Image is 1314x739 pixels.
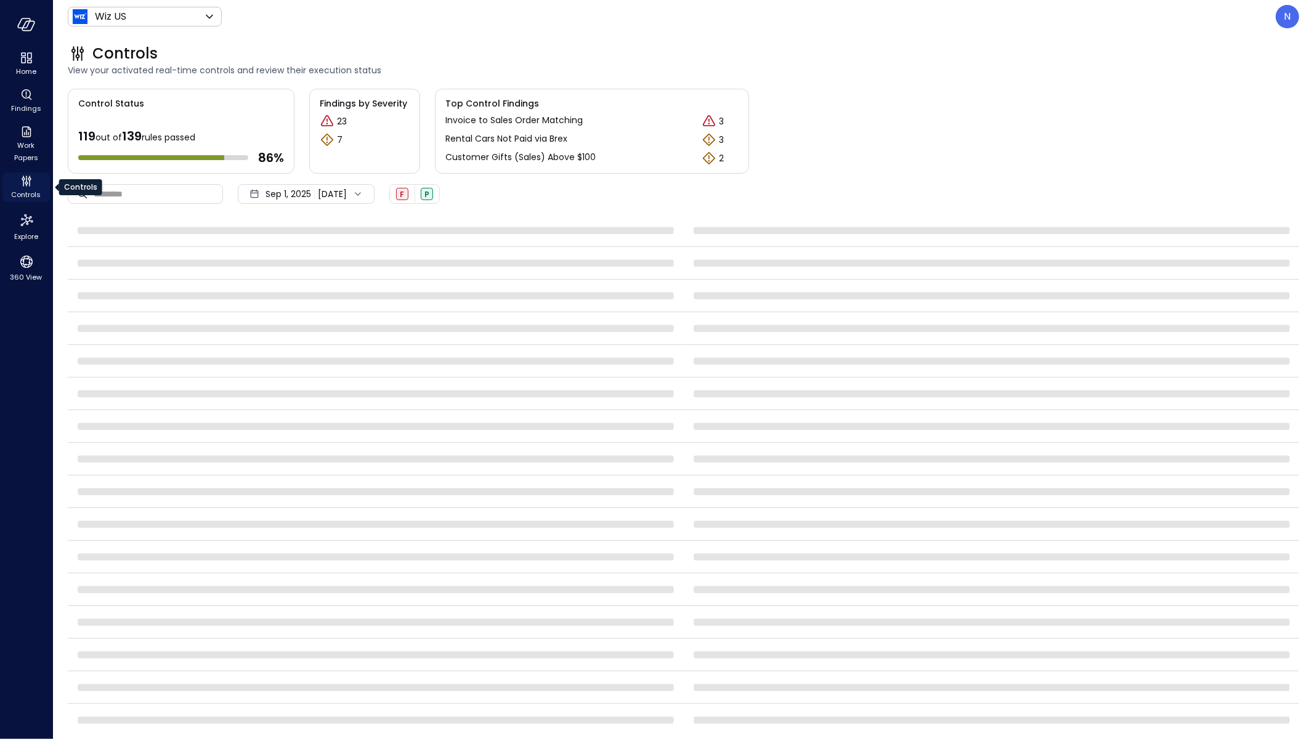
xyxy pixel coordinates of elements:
p: 23 [337,115,347,128]
span: Explore [14,230,38,243]
a: Invoice to Sales Order Matching [445,114,583,129]
a: Customer Gifts (Sales) Above $100 [445,151,596,166]
span: rules passed [142,131,195,143]
div: Noy Vadai [1276,5,1299,28]
div: Controls [2,172,50,202]
span: Work Papers [7,139,45,164]
div: Passed [421,188,433,200]
span: Top Control Findings [445,97,739,110]
span: Control Status [68,89,144,110]
p: 7 [337,134,343,147]
span: 86 % [258,150,284,166]
span: Home [16,65,36,78]
div: Failed [396,188,408,200]
p: 3 [719,115,724,128]
img: Icon [73,9,87,24]
div: Controls [59,179,102,195]
span: Sep 1, 2025 [266,187,311,201]
span: Controls [12,188,41,201]
span: View your activated real-time controls and review their execution status [68,63,1299,77]
p: Rental Cars Not Paid via Brex [445,132,567,145]
p: Wiz US [95,9,126,24]
div: Warning [320,132,335,147]
div: Findings [2,86,50,116]
span: out of [95,131,122,143]
span: 119 [78,127,95,145]
div: Critical [320,114,335,129]
span: 360 View [10,271,43,283]
span: Findings by Severity [320,97,410,110]
div: 360 View [2,251,50,285]
div: Home [2,49,50,79]
p: 3 [719,134,724,147]
div: Warning [702,132,716,147]
div: Work Papers [2,123,50,165]
span: Findings [11,102,41,115]
div: Explore [2,209,50,244]
span: Controls [92,44,158,63]
span: 139 [122,127,142,145]
div: Critical [702,114,716,129]
a: Rental Cars Not Paid via Brex [445,132,567,147]
p: Invoice to Sales Order Matching [445,114,583,127]
div: Warning [702,151,716,166]
p: N [1284,9,1291,24]
span: F [400,189,405,200]
p: 2 [719,152,724,165]
span: P [424,189,429,200]
p: Customer Gifts (Sales) Above $100 [445,151,596,164]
